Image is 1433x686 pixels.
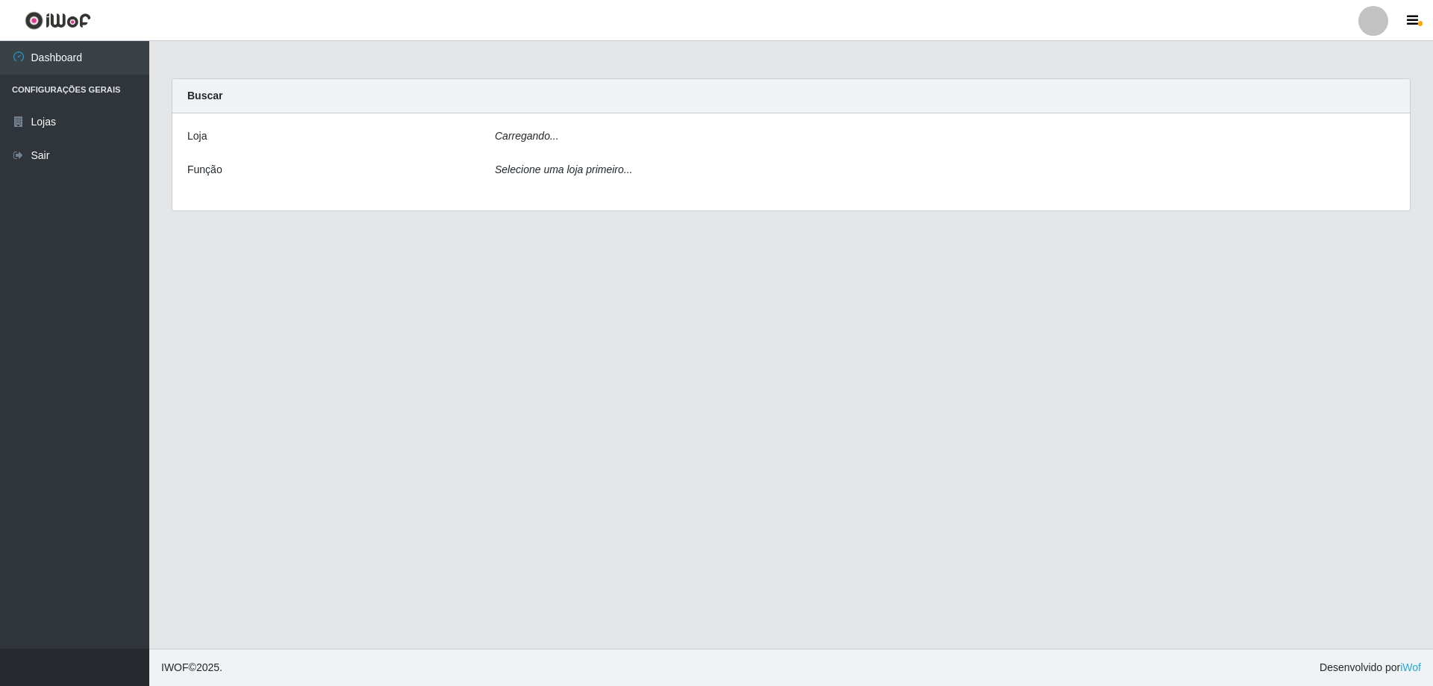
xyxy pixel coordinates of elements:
i: Selecione uma loja primeiro... [495,163,632,175]
span: IWOF [161,661,189,673]
strong: Buscar [187,90,222,102]
span: © 2025 . [161,660,222,676]
img: CoreUI Logo [25,11,91,30]
span: Desenvolvido por [1320,660,1421,676]
a: iWof [1400,661,1421,673]
label: Loja [187,128,207,144]
i: Carregando... [495,130,559,142]
label: Função [187,162,222,178]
